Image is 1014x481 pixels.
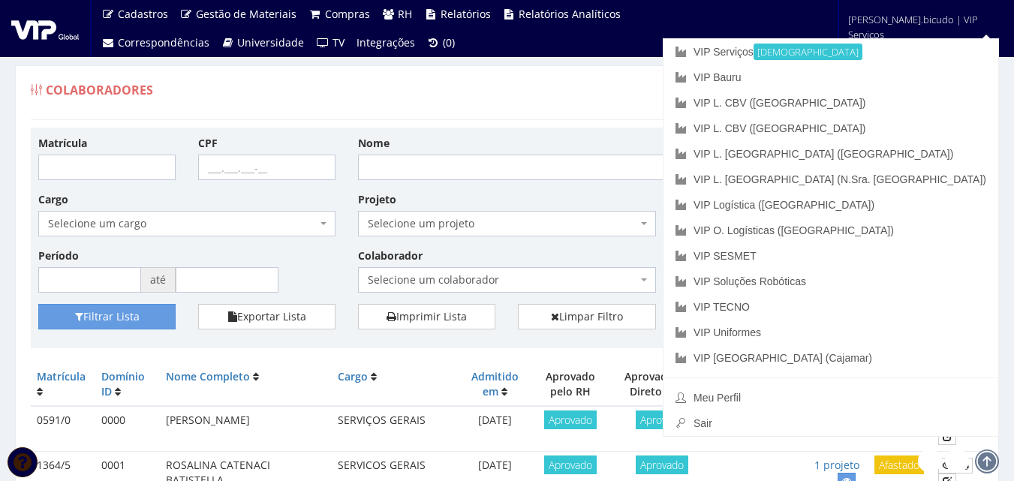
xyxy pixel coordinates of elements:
td: [DATE] [459,406,530,451]
td: SERVIÇOS GERAIS [332,406,459,451]
a: VIP TECNO [663,294,998,320]
a: Sair [663,410,998,436]
a: VIP O. Logísticas ([GEOGRAPHIC_DATA]) [663,218,998,243]
a: VIP Bauru [663,65,998,90]
a: 1 projeto [814,458,859,472]
a: VIP Serviços[DEMOGRAPHIC_DATA] [663,39,998,65]
a: Limpar Filtro [518,304,655,329]
a: Correspondências [95,29,215,57]
span: Integrações [357,35,415,50]
a: Universidade [215,29,311,57]
a: VIP L. [GEOGRAPHIC_DATA] ([GEOGRAPHIC_DATA]) [663,141,998,167]
td: [PERSON_NAME] [160,406,332,451]
span: Aprovado [544,410,597,429]
span: (0) [443,35,455,50]
td: 0000 [95,406,160,451]
a: VIP L. CBV ([GEOGRAPHIC_DATA]) [663,116,998,141]
label: Nome [358,136,390,151]
a: TV [310,29,351,57]
input: ___.___.___-__ [198,155,335,180]
img: logo [11,17,79,40]
span: Gestão de Materiais [196,7,296,21]
button: Exportar Lista [198,304,335,329]
span: RH [398,7,412,21]
span: [PERSON_NAME].bicudo | VIP Serviços [848,12,994,42]
span: Aprovado [636,455,688,474]
a: VIP L. [GEOGRAPHIC_DATA] (N.Sra. [GEOGRAPHIC_DATA]) [663,167,998,192]
a: VIP Soluções Robóticas [663,269,998,294]
a: Cargo [338,369,368,383]
a: (0) [421,29,462,57]
button: Filtrar Lista [38,304,176,329]
label: Período [38,248,79,263]
a: Nome Completo [166,369,250,383]
a: Matrícula [37,369,86,383]
span: Relatórios Analíticos [519,7,621,21]
label: Matrícula [38,136,87,151]
span: Selecione um cargo [38,211,335,236]
span: Selecione um cargo [48,216,317,231]
span: Cadastros [118,7,168,21]
span: Universidade [237,35,304,50]
a: Admitido em [471,369,519,398]
span: Relatórios [441,7,491,21]
span: Colaboradores [46,82,153,98]
small: [DEMOGRAPHIC_DATA] [754,44,862,60]
a: Meu Perfil [663,385,998,410]
a: VIP [GEOGRAPHIC_DATA] (Cajamar) [663,345,998,371]
span: Aprovado [544,455,597,474]
label: Projeto [358,192,396,207]
span: Correspondências [118,35,209,50]
span: Selecione um colaborador [358,267,655,293]
span: Selecione um projeto [368,216,636,231]
a: VIP L. CBV ([GEOGRAPHIC_DATA]) [663,90,998,116]
a: VIP Logística ([GEOGRAPHIC_DATA]) [663,192,998,218]
label: Cargo [38,192,68,207]
span: Afastado [874,455,924,474]
a: Imprimir Lista [358,304,495,329]
a: VIP Uniformes [663,320,998,345]
span: TV [332,35,345,50]
a: Integrações [351,29,421,57]
span: Aprovado [636,410,688,429]
label: CPF [198,136,218,151]
span: Compras [325,7,370,21]
span: Selecione um colaborador [368,272,636,287]
label: Colaborador [358,248,423,263]
th: Aprovado pela Diretoria RH [611,363,712,406]
a: VIP SESMET [663,243,998,269]
a: Domínio ID [101,369,145,398]
th: Aprovado pelo RH [530,363,611,406]
span: até [141,267,176,293]
span: Selecione um projeto [358,211,655,236]
td: 0591/0 [31,406,95,451]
